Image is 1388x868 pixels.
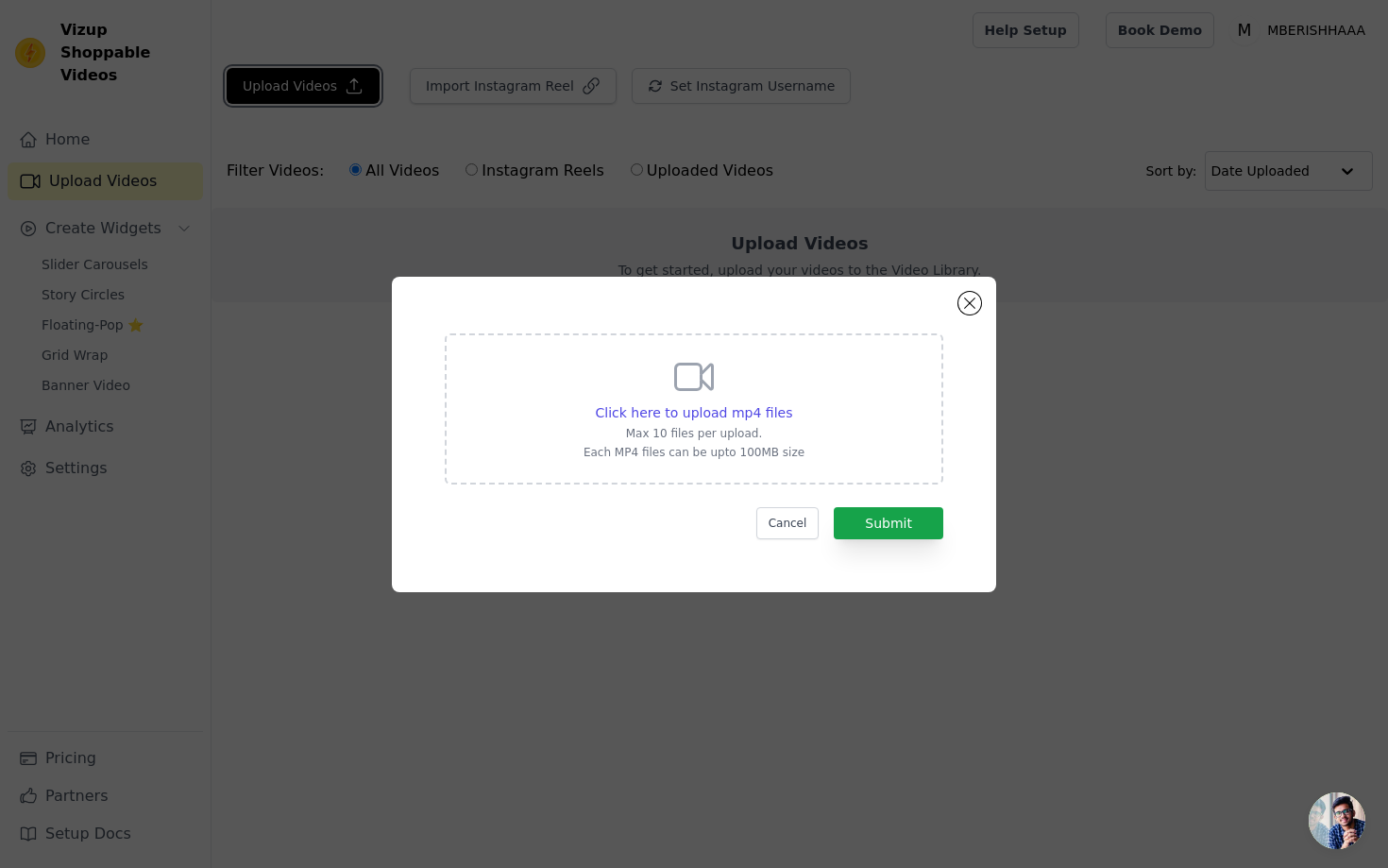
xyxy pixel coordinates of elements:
div: Open chat [1309,792,1365,849]
button: Submit [834,507,943,539]
button: Close modal [958,292,981,315]
button: Cancel [756,507,820,539]
p: Each MP4 files can be upto 100MB size [584,445,804,460]
span: Click here to upload mp4 files [596,405,793,420]
p: Max 10 files per upload. [584,426,804,441]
